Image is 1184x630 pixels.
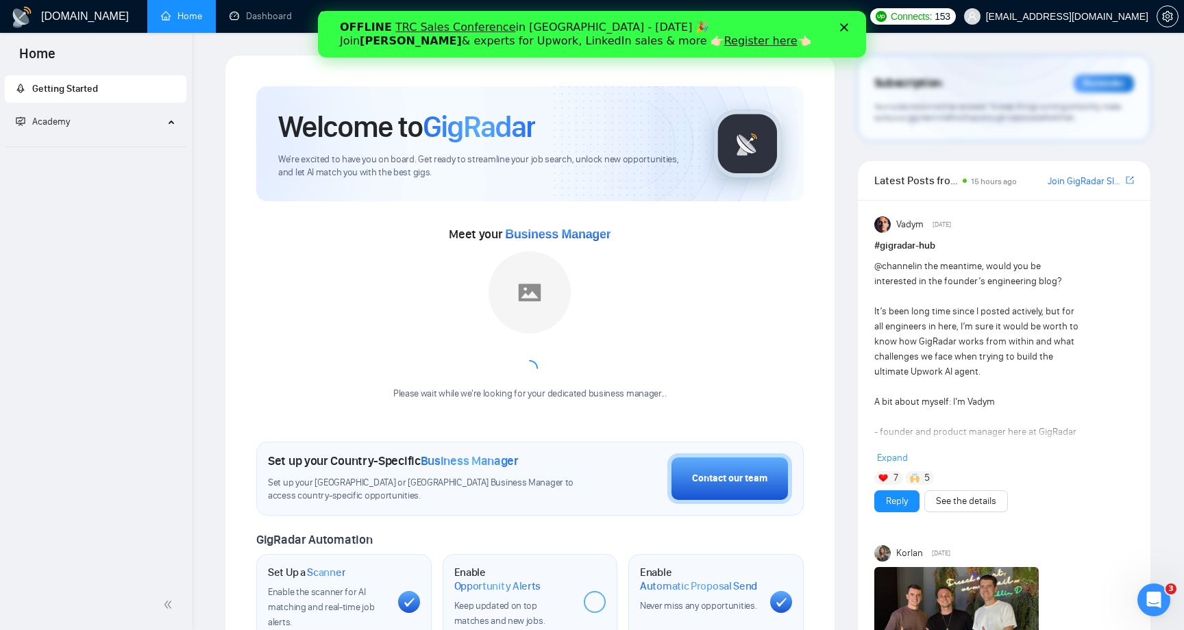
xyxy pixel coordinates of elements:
[692,471,767,486] div: Contact our team
[161,10,202,22] a: homeHome
[16,84,25,93] span: rocket
[874,101,1121,123] span: Your subscription will be renewed. To keep things running smoothly, make sure your payment method...
[876,11,887,22] img: upwork-logo.png
[896,546,923,561] span: Korlan
[1137,583,1170,616] iframe: Intercom live chat
[1048,174,1123,189] a: Join GigRadar Slack Community
[935,9,950,24] span: 153
[268,566,345,579] h1: Set Up a
[230,10,292,22] a: dashboardDashboard
[1157,5,1179,27] button: setting
[449,227,610,242] span: Meet your
[877,452,908,464] span: Expand
[1126,174,1134,187] a: export
[454,566,573,592] h1: Enable
[891,9,932,24] span: Connects:
[1157,11,1179,22] a: setting
[318,11,866,58] iframe: Intercom live chat banner
[1165,583,1176,594] span: 3
[256,532,372,547] span: GigRadar Automation
[933,218,951,231] span: [DATE]
[5,141,186,150] li: Academy Homepage
[640,566,759,592] h1: Enable
[971,177,1017,186] span: 15 hours ago
[385,388,675,401] div: Please wait while we're looking for your dedicated business manager...
[874,490,920,512] button: Reply
[268,477,582,503] span: Set up your [GEOGRAPHIC_DATA] or [GEOGRAPHIC_DATA] Business Manager to access country-specific op...
[1157,11,1178,22] span: setting
[874,216,891,233] img: Vadym
[893,471,898,485] span: 7
[896,217,924,232] span: Vadym
[519,358,540,379] span: loading
[967,12,977,21] span: user
[32,116,70,127] span: Academy
[1126,175,1134,186] span: export
[924,490,1008,512] button: See the details
[8,44,66,73] span: Home
[406,23,480,36] a: Register here
[319,10,370,22] a: searchScanner
[489,251,571,333] img: placeholder.png
[16,116,25,126] span: fund-projection-screen
[454,600,545,627] span: Keep updated on top matches and new jobs.
[16,116,70,127] span: Academy
[874,72,942,95] span: Subscription
[5,75,186,103] li: Getting Started
[268,586,374,628] span: Enable the scanner for AI matching and real-time job alerts.
[32,83,98,94] span: Getting Started
[874,172,959,189] span: Latest Posts from the GigRadar Community
[713,110,782,178] img: gigradar-logo.png
[1074,75,1134,92] div: Reminder
[878,473,888,483] img: ❤️
[874,238,1134,253] h1: # gigradar-hub
[278,108,535,145] h1: Welcome to
[924,471,930,485] span: 5
[910,473,920,483] img: 🙌
[505,227,610,241] span: Business Manager
[667,453,792,504] button: Contact our team
[874,545,891,562] img: Korlan
[423,108,535,145] span: GigRadar
[268,453,519,468] h1: Set up your Country-Specific
[936,494,996,509] a: See the details
[640,600,756,612] span: Never miss any opportunities.
[421,453,519,468] span: Business Manager
[11,6,33,28] img: logo
[307,566,345,579] span: Scanner
[932,547,950,559] span: [DATE]
[454,579,541,593] span: Opportunity Alerts
[640,579,757,593] span: Automatic Proposal Send
[874,260,915,272] span: @channel
[522,12,536,21] div: Close
[163,598,177,612] span: double-left
[886,494,908,509] a: Reply
[278,153,691,179] span: We're excited to have you on board. Get ready to streamline your job search, unlock new opportuni...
